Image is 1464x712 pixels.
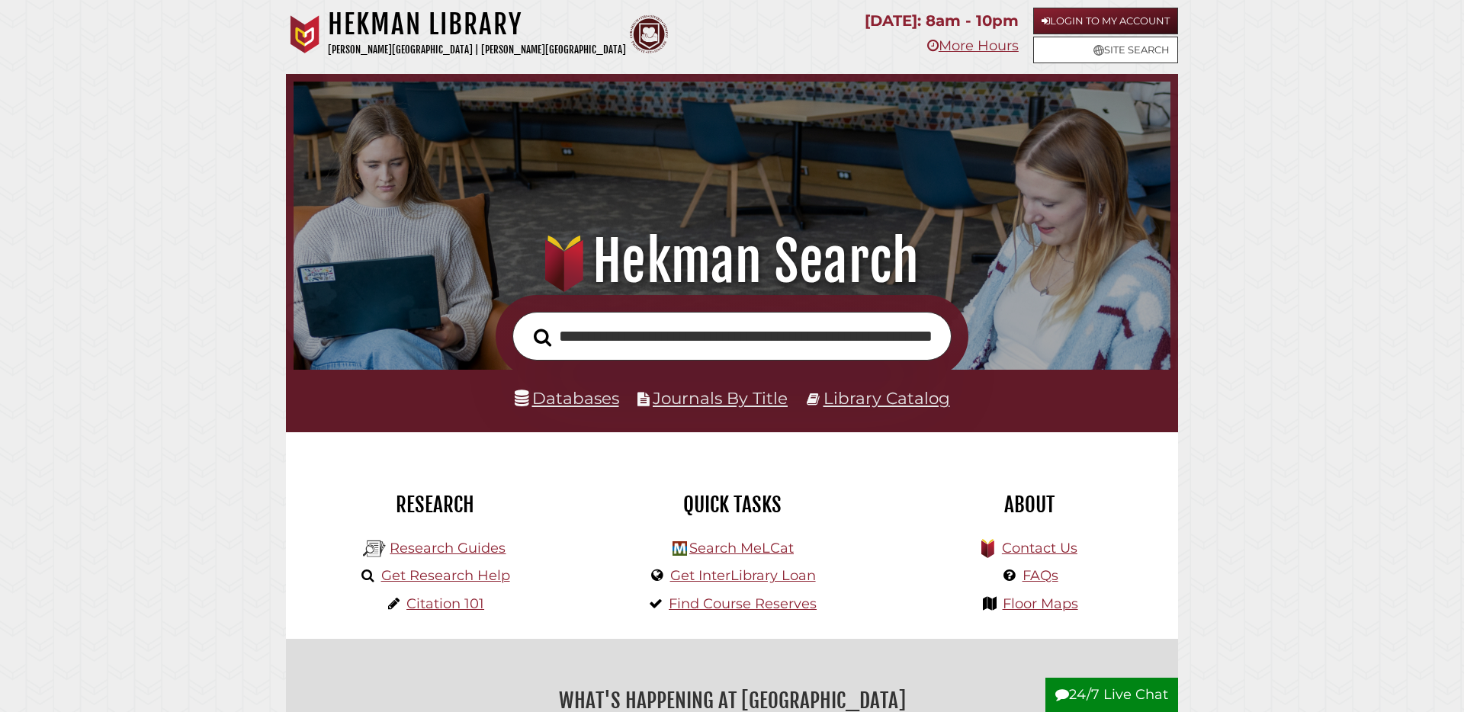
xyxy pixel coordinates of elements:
[673,541,687,556] img: Hekman Library Logo
[1003,595,1078,612] a: Floor Maps
[595,492,869,518] h2: Quick Tasks
[1033,37,1178,63] a: Site Search
[1023,567,1058,584] a: FAQs
[328,41,626,59] p: [PERSON_NAME][GEOGRAPHIC_DATA] | [PERSON_NAME][GEOGRAPHIC_DATA]
[406,595,484,612] a: Citation 101
[363,537,386,560] img: Hekman Library Logo
[630,15,668,53] img: Calvin Theological Seminary
[390,540,506,556] a: Research Guides
[515,388,619,408] a: Databases
[823,388,950,408] a: Library Catalog
[865,8,1019,34] p: [DATE]: 8am - 10pm
[689,540,794,556] a: Search MeLCat
[892,492,1167,518] h2: About
[286,15,324,53] img: Calvin University
[927,37,1019,54] a: More Hours
[381,567,510,584] a: Get Research Help
[1033,8,1178,34] a: Login to My Account
[670,567,816,584] a: Get InterLibrary Loan
[534,328,551,347] i: Search
[328,8,626,41] h1: Hekman Library
[1002,540,1077,556] a: Contact Us
[653,388,788,408] a: Journals By Title
[297,492,572,518] h2: Research
[526,324,559,351] button: Search
[316,228,1148,295] h1: Hekman Search
[669,595,817,612] a: Find Course Reserves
